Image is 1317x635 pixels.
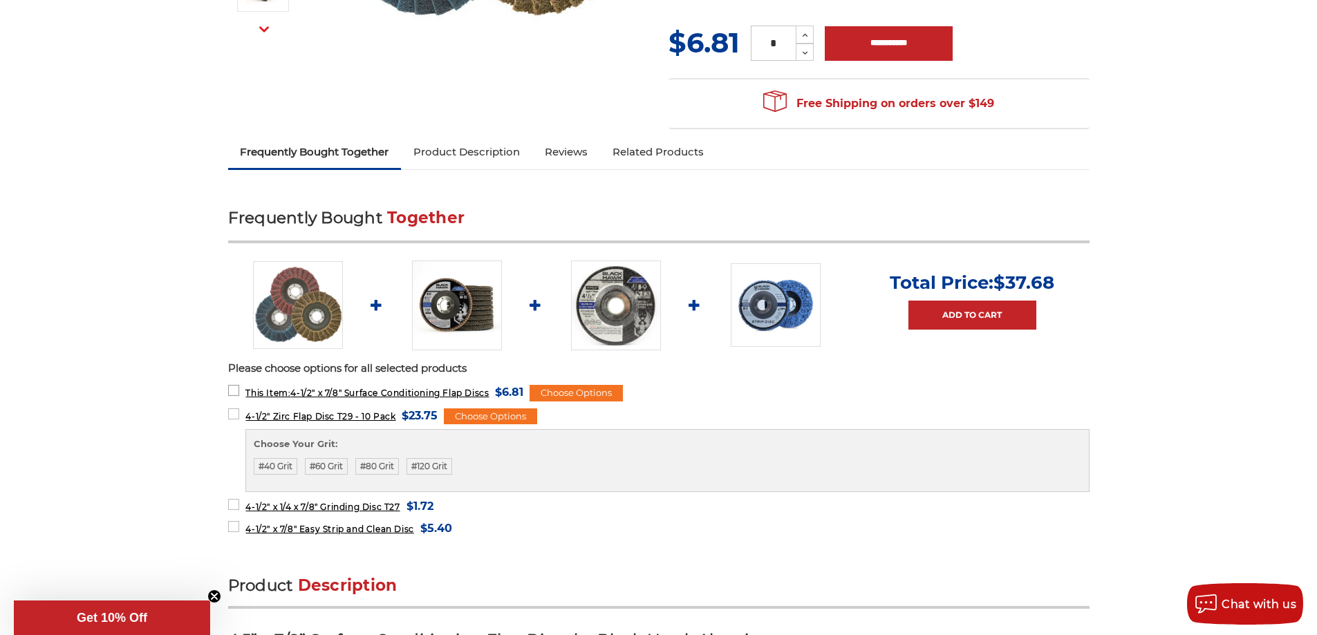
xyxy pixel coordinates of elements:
span: $5.40 [420,519,452,538]
p: Total Price: [890,272,1054,294]
a: Reviews [532,137,600,167]
div: Get 10% OffClose teaser [14,600,210,635]
span: Get 10% Off [77,611,147,625]
span: Together [387,208,465,227]
div: Choose Options [444,408,537,425]
button: Chat with us [1187,583,1303,625]
strong: This Item: [245,388,290,398]
label: Choose Your Grit: [254,437,1081,451]
a: Related Products [600,137,716,167]
span: 4-1/2" Zirc Flap Disc T29 - 10 Pack [245,411,395,421]
span: 4-1/2" x 1/4 x 7/8" Grinding Disc T27 [245,502,400,512]
p: Please choose options for all selected products [228,361,1090,377]
span: 4-1/2" x 7/8" Easy Strip and Clean Disc [245,524,413,534]
span: $6.81 [669,26,740,59]
a: Product Description [401,137,532,167]
a: Add to Cart [908,301,1036,330]
span: $23.75 [402,406,438,425]
span: Product [228,576,293,595]
span: $37.68 [993,272,1054,294]
span: $1.72 [407,497,433,515]
span: Description [298,576,398,595]
span: 4-1/2" x 7/8" Surface Conditioning Flap Discs [245,388,489,398]
img: Scotch brite flap discs [253,261,343,349]
a: Frequently Bought Together [228,137,402,167]
div: Choose Options [530,385,623,401]
button: Close teaser [207,589,221,603]
span: Free Shipping on orders over $149 [763,90,994,117]
span: $6.81 [495,383,523,401]
button: Next [247,15,281,44]
span: Frequently Bought [228,208,382,227]
span: Chat with us [1222,598,1296,611]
